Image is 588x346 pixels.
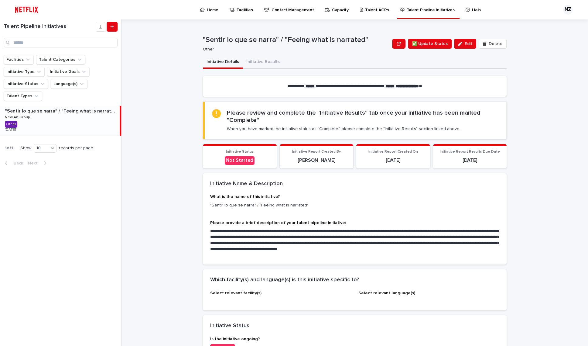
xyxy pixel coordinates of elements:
p: "Sentir lo que se narra" / "Feeing what is narrated" [5,107,118,114]
input: Search [4,38,118,47]
span: What is the name of this initiative? [210,195,280,199]
div: 10 [34,145,49,151]
span: Edit [465,42,472,46]
p: [DATE] [5,128,16,132]
button: Initiative Details [203,56,243,69]
h2: Which facility(s) and language(s) is this initiative specific to? [210,277,359,283]
p: Show [20,146,31,151]
span: Initiative Report Created By [292,150,341,154]
h2: Initiative Name & Description [210,181,283,187]
span: Initiative Report Results Due Date [440,150,500,154]
span: Back [10,161,23,165]
button: Facilities [4,55,34,64]
span: Initiative Report Created On [368,150,418,154]
span: Next [28,161,41,165]
h1: Talent Pipeline Initiatives [4,23,96,30]
button: Next [26,161,51,166]
span: Delete [489,42,503,46]
button: Language(s) [51,79,87,89]
button: Initiative Results [243,56,283,69]
button: Talent Types [4,91,42,101]
button: Edit [454,39,476,49]
h2: Please review and complete the "Initiative Results" tab once your initiative has been marked "Com... [227,109,499,124]
div: Not Started [225,156,255,164]
button: Talent Categories [36,55,85,64]
h2: Initiative Status [210,323,249,329]
p: New Art Group [5,114,31,119]
p: [DATE] [360,157,426,163]
p: When you have marked the initiative status as "Complete", please complete the "Initiative Results... [227,126,460,132]
span: Initiative Status [226,150,254,154]
span: Select relevant facility(s) [210,291,262,295]
div: NZ [563,5,573,15]
button: Delete [479,39,507,49]
span: Please provide a brief description of your talent pipeline initiative: [210,221,346,225]
span: Select relevant language(s) [358,291,415,295]
button: Initiative Status [4,79,48,89]
p: Other [203,47,387,52]
div: Other [5,121,17,128]
p: [DATE] [437,157,503,163]
img: ifQbXi3ZQGMSEF7WDB7W [12,4,41,16]
button: ✅ Update Status [408,39,452,49]
span: Is the initiative ongoing? [210,337,260,341]
p: records per page [59,146,93,151]
span: ✅ Update Status [412,41,448,47]
p: "Sentir lo que se narra" / "Feeing what is narrated" [203,36,390,44]
button: Initiative Type [4,67,45,77]
p: "Sentir lo que se narra" / "Feeing what is narrated" [210,202,499,209]
button: Initiative Goals [47,67,90,77]
p: [PERSON_NAME] [283,157,350,163]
